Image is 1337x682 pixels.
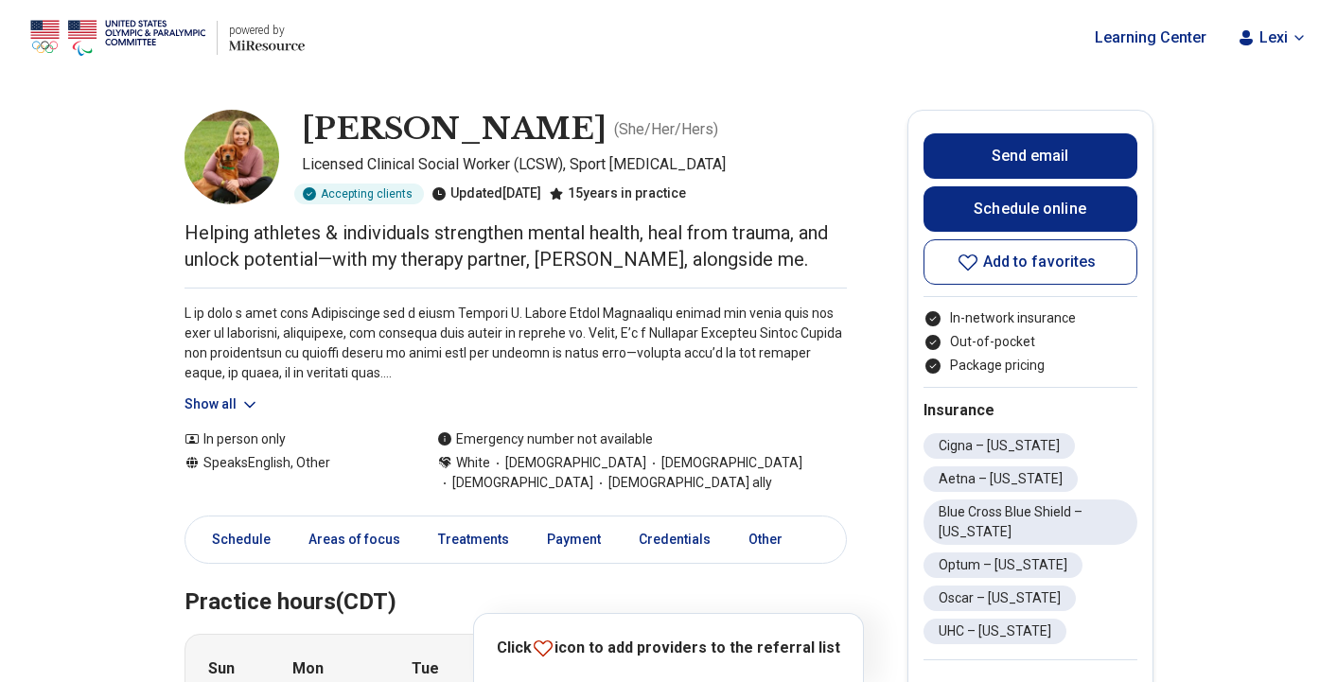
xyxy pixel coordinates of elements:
[924,239,1137,285] button: Add to favorites
[1259,26,1288,49] span: Lexi
[1095,26,1206,49] a: Learning Center
[185,219,847,272] p: Helping athletes & individuals strengthen mental health, heal from trauma, and unlock potential—w...
[229,23,305,38] p: powered by
[924,133,1137,179] button: Send email
[536,520,612,559] a: Payment
[302,110,607,149] h1: [PERSON_NAME]
[185,429,399,449] div: In person only
[437,473,593,493] span: [DEMOGRAPHIC_DATA]
[490,453,646,473] span: [DEMOGRAPHIC_DATA]
[924,332,1137,352] li: Out-of-pocket
[924,186,1137,232] a: Schedule online
[983,254,1097,270] span: Add to favorites
[185,453,399,493] div: Speaks English, Other
[30,8,305,68] a: Home page
[924,552,1082,578] li: Optum – [US_STATE]
[302,153,847,176] p: Licensed Clinical Social Worker (LCSW), Sport [MEDICAL_DATA]
[431,184,541,204] div: Updated [DATE]
[294,184,424,204] div: Accepting clients
[924,466,1078,492] li: Aetna – [US_STATE]
[185,541,847,619] h2: Practice hours (CDT)
[497,636,840,659] p: Click icon to add providers to the referral list
[208,657,235,680] strong: Sun
[185,110,279,204] img: Holly Randall, Licensed Clinical Social Worker (LCSW)
[456,453,490,473] span: White
[185,394,259,414] button: Show all
[924,356,1137,376] li: Package pricing
[924,499,1137,545] li: Blue Cross Blue Shield – [US_STATE]
[924,586,1076,611] li: Oscar – [US_STATE]
[185,304,847,383] p: L ip dolo s amet cons Adipiscinge sed d eiusm Tempori U. Labore Etdol Magnaaliqu enimad min venia...
[614,118,718,141] p: ( She/Her/Hers )
[292,657,324,680] strong: Mon
[427,520,520,559] a: Treatments
[297,520,412,559] a: Areas of focus
[437,429,653,449] div: Emergency number not available
[924,399,1137,422] h2: Insurance
[593,473,772,493] span: [DEMOGRAPHIC_DATA] ally
[924,433,1075,459] li: Cigna – [US_STATE]
[646,453,802,473] span: [DEMOGRAPHIC_DATA]
[189,520,282,559] a: Schedule
[1237,26,1307,49] button: Lexi
[549,184,686,204] div: 15 years in practice
[627,520,722,559] a: Credentials
[737,520,805,559] a: Other
[924,308,1137,328] li: In-network insurance
[412,657,439,680] strong: Tue
[924,619,1066,644] li: UHC – [US_STATE]
[924,308,1137,376] ul: Payment options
